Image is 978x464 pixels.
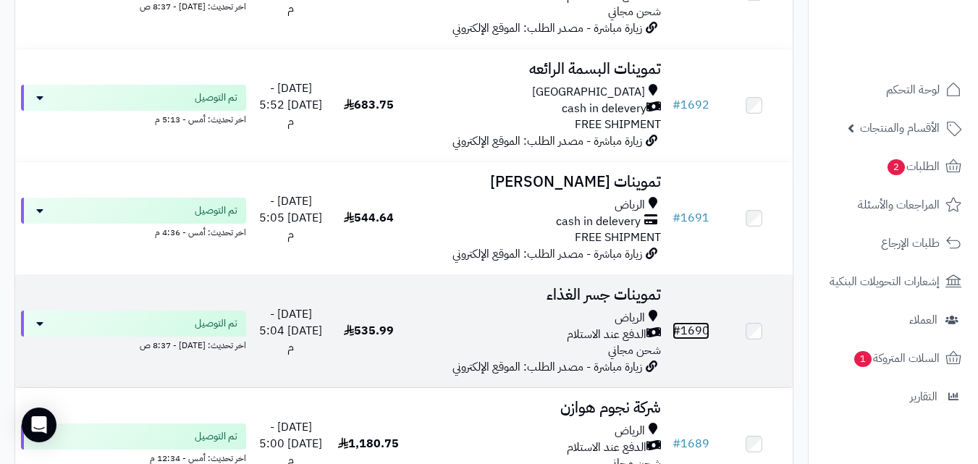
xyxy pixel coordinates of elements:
[413,287,661,303] h3: تموينات جسر الغذاء
[673,322,680,339] span: #
[817,341,969,376] a: السلات المتروكة1
[452,132,642,150] span: زيارة مباشرة - مصدر الطلب: الموقع الإلكتروني
[344,209,394,227] span: 544.64
[195,90,237,105] span: تم التوصيل
[817,379,969,414] a: التقارير
[338,435,399,452] span: 1,180.75
[344,322,394,339] span: 535.99
[575,229,661,246] span: FREE SHIPMENT
[817,72,969,107] a: لوحة التحكم
[858,195,940,215] span: المراجعات والأسئلة
[608,342,661,359] span: شحن مجاني
[888,159,905,175] span: 2
[673,435,709,452] a: #1689
[830,271,940,292] span: إشعارات التحويلات البنكية
[22,408,56,442] div: Open Intercom Messenger
[886,80,940,100] span: لوحة التحكم
[452,358,642,376] span: زيارة مباشرة - مصدر الطلب: الموقع الإلكتروني
[615,310,645,326] span: الرياض
[21,111,246,126] div: اخر تحديث: أمس - 5:13 م
[673,209,680,227] span: #
[673,209,709,227] a: #1691
[817,303,969,337] a: العملاء
[532,84,645,101] span: [GEOGRAPHIC_DATA]
[615,197,645,214] span: الرياض
[817,226,969,261] a: طلبات الإرجاع
[21,337,246,352] div: اخر تحديث: [DATE] - 8:37 ص
[413,61,661,77] h3: تموينات البسمة الرائعه
[910,387,937,407] span: التقارير
[575,116,661,133] span: FREE SHIPMENT
[853,348,940,368] span: السلات المتروكة
[259,193,322,243] span: [DATE] - [DATE] 5:05 م
[881,233,940,253] span: طلبات الإرجاع
[673,322,709,339] a: #1690
[195,203,237,218] span: تم التوصيل
[195,429,237,444] span: تم التوصيل
[567,326,646,343] span: الدفع عند الاستلام
[195,316,237,331] span: تم التوصيل
[562,101,646,117] span: cash in delevery
[413,174,661,190] h3: تموينات [PERSON_NAME]
[567,439,646,456] span: الدفع عند الاستلام
[886,156,940,177] span: الطلبات
[21,224,246,239] div: اخر تحديث: أمس - 4:36 م
[452,20,642,37] span: زيارة مباشرة - مصدر الطلب: الموقع الإلكتروني
[608,3,661,20] span: شحن مجاني
[259,80,322,130] span: [DATE] - [DATE] 5:52 م
[880,39,964,69] img: logo-2.png
[413,400,661,416] h3: شركة نجوم هوازن
[259,305,322,356] span: [DATE] - [DATE] 5:04 م
[817,264,969,299] a: إشعارات التحويلات البنكية
[344,96,394,114] span: 683.75
[615,423,645,439] span: الرياض
[673,96,709,114] a: #1692
[673,435,680,452] span: #
[817,187,969,222] a: المراجعات والأسئلة
[854,351,872,367] span: 1
[817,149,969,184] a: الطلبات2
[556,214,641,230] span: cash in delevery
[860,118,940,138] span: الأقسام والمنتجات
[673,96,680,114] span: #
[452,245,642,263] span: زيارة مباشرة - مصدر الطلب: الموقع الإلكتروني
[909,310,937,330] span: العملاء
